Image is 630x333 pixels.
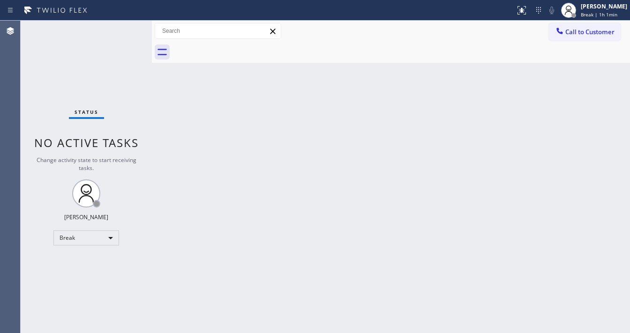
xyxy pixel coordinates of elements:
span: Change activity state to start receiving tasks. [37,156,136,172]
button: Call to Customer [549,23,621,41]
span: No active tasks [34,135,139,150]
div: Break [53,230,119,245]
input: Search [155,23,281,38]
button: Mute [545,4,558,17]
div: [PERSON_NAME] [64,213,108,221]
span: Break | 1h 1min [581,11,617,18]
span: Call to Customer [565,28,615,36]
span: Status [75,109,98,115]
div: [PERSON_NAME] [581,2,627,10]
